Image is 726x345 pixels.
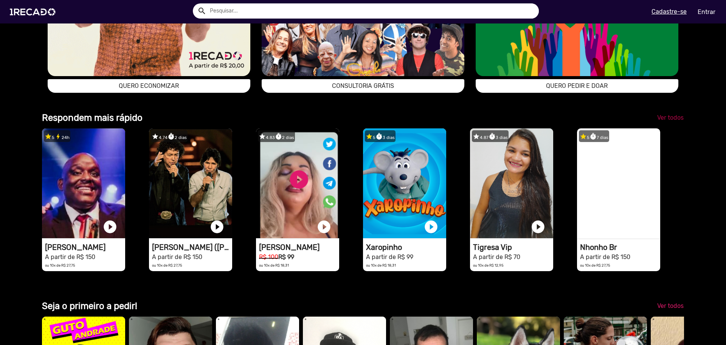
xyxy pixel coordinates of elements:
[580,263,610,267] small: ou 10x de R$ 27,75
[259,253,278,261] small: R$ 100
[204,3,539,19] input: Pesquisar...
[197,6,206,16] mat-icon: Example home icon
[262,79,464,93] a: CONSULTORIA GRÁTIS
[577,128,660,238] video: 1RECADO vídeos dedicados para fãs e empresas
[42,128,125,238] video: 1RECADO vídeos dedicados para fãs e empresas
[259,243,339,252] h1: [PERSON_NAME]
[209,219,225,234] a: play_circle_filled
[657,114,684,121] span: Ver todos
[45,253,95,261] small: A partir de R$ 150
[473,263,504,267] small: ou 10x de R$ 12,95
[657,302,684,309] span: Ver todos
[366,263,396,267] small: ou 10x de R$ 18,31
[152,243,232,252] h1: [PERSON_NAME] ([PERSON_NAME] & [PERSON_NAME])
[152,263,182,267] small: ou 10x de R$ 27,75
[580,243,660,252] h1: Nhonho Br
[42,301,137,311] b: Seja o primeiro a pedir!
[366,253,413,261] small: A partir de R$ 99
[45,243,125,252] h1: [PERSON_NAME]
[332,82,394,89] span: CONSULTORIA GRÁTIS
[473,253,520,261] small: A partir de R$ 70
[259,263,289,267] small: ou 10x de R$ 18,31
[546,82,608,89] span: QUERO PEDIR E DOAR
[470,128,553,238] video: 1RECADO vídeos dedicados para fãs e empresas
[119,82,179,89] span: QUERO ECONOMIZAR
[152,253,202,261] small: A partir de R$ 150
[652,8,687,15] u: Cadastre-se
[423,219,439,234] a: play_circle_filled
[693,5,720,19] a: Entrar
[366,243,446,252] h1: Xaropinho
[476,79,678,93] button: QUERO PEDIR E DOAR
[580,253,630,261] small: A partir de R$ 150
[531,219,546,234] a: play_circle_filled
[316,219,332,234] a: play_circle_filled
[48,79,250,93] button: QUERO ECONOMIZAR
[45,263,75,267] small: ou 10x de R$ 27,75
[473,243,553,252] h1: Tigresa Vip
[102,219,118,234] a: play_circle_filled
[638,219,653,234] a: play_circle_filled
[278,253,294,261] b: R$ 99
[363,128,446,238] video: 1RECADO vídeos dedicados para fãs e empresas
[256,128,339,238] video: 1RECADO vídeos dedicados para fãs e empresas
[195,4,208,17] button: Example home icon
[42,112,143,123] b: Respondem mais rápido
[149,128,232,238] video: 1RECADO vídeos dedicados para fãs e empresas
